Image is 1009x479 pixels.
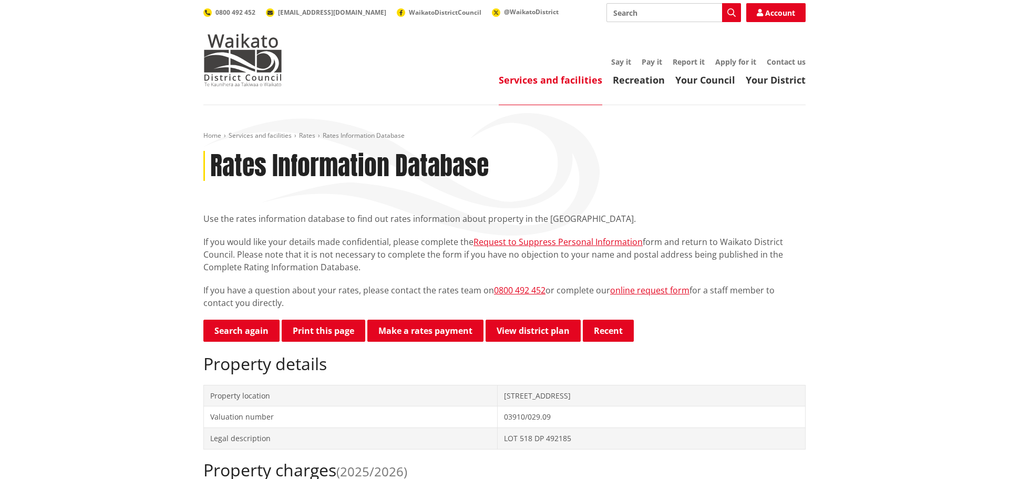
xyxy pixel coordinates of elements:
[494,284,545,296] a: 0800 492 452
[203,284,806,309] p: If you have a question about your rates, please contact the rates team on or complete our for a s...
[642,57,662,67] a: Pay it
[204,385,498,406] td: Property location
[299,131,315,140] a: Rates
[204,406,498,428] td: Valuation number
[583,320,634,342] button: Recent
[610,284,689,296] a: online request form
[606,3,741,22] input: Search input
[746,74,806,86] a: Your District
[498,427,806,449] td: LOT 518 DP 492185
[282,320,365,342] button: Print this page
[229,131,292,140] a: Services and facilities
[203,212,806,225] p: Use the rates information database to find out rates information about property in the [GEOGRAPHI...
[409,8,481,17] span: WaikatoDistrictCouncil
[203,131,221,140] a: Home
[278,8,386,17] span: [EMAIL_ADDRESS][DOMAIN_NAME]
[204,427,498,449] td: Legal description
[673,57,705,67] a: Report it
[498,385,806,406] td: [STREET_ADDRESS]
[492,7,559,16] a: @WaikatoDistrict
[203,8,255,17] a: 0800 492 452
[397,8,481,17] a: WaikatoDistrictCouncil
[715,57,756,67] a: Apply for it
[767,57,806,67] a: Contact us
[210,151,489,181] h1: Rates Information Database
[675,74,735,86] a: Your Council
[367,320,483,342] a: Make a rates payment
[203,236,806,273] p: If you would like your details made confidential, please complete the form and return to Waikato ...
[203,354,806,374] h2: Property details
[611,57,631,67] a: Say it
[498,406,806,428] td: 03910/029.09
[215,8,255,17] span: 0800 492 452
[266,8,386,17] a: [EMAIL_ADDRESS][DOMAIN_NAME]
[203,34,282,86] img: Waikato District Council - Te Kaunihera aa Takiwaa o Waikato
[499,74,602,86] a: Services and facilities
[323,131,405,140] span: Rates Information Database
[473,236,643,248] a: Request to Suppress Personal Information
[203,320,280,342] a: Search again
[504,7,559,16] span: @WaikatoDistrict
[486,320,581,342] a: View district plan
[203,131,806,140] nav: breadcrumb
[746,3,806,22] a: Account
[613,74,665,86] a: Recreation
